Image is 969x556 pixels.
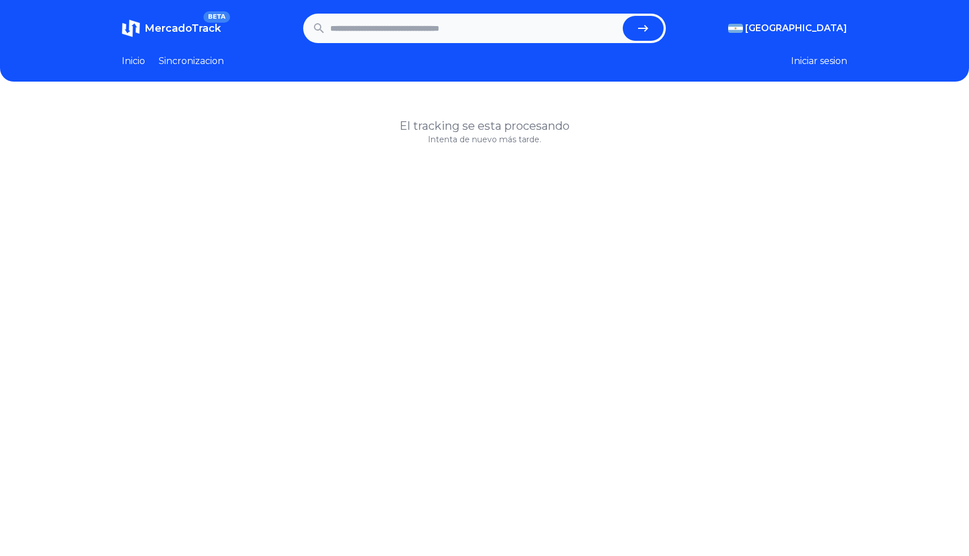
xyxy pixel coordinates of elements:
button: Iniciar sesion [791,54,847,68]
img: Argentina [728,24,743,33]
span: MercadoTrack [144,22,221,35]
button: [GEOGRAPHIC_DATA] [728,22,847,35]
span: BETA [203,11,230,23]
img: MercadoTrack [122,19,140,37]
h1: El tracking se esta procesando [122,118,847,134]
a: Sincronizacion [159,54,224,68]
p: Intenta de nuevo más tarde. [122,134,847,145]
span: [GEOGRAPHIC_DATA] [745,22,847,35]
a: Inicio [122,54,145,68]
a: MercadoTrackBETA [122,19,221,37]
